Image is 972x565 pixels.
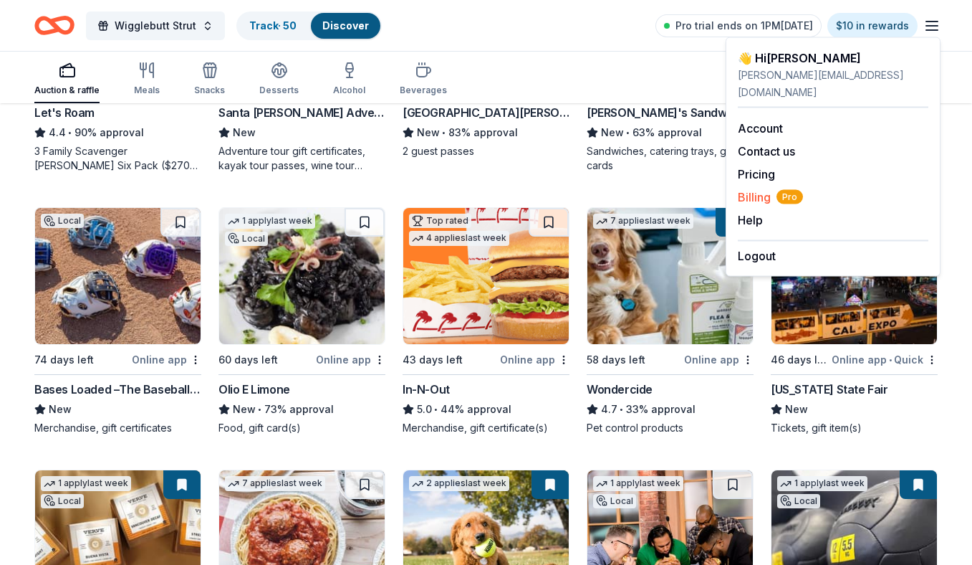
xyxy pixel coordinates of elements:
span: Pro [776,190,803,204]
div: 74 days left [34,351,94,369]
div: 63% approval [587,124,754,141]
div: Top rated [409,214,471,228]
div: Online app [500,351,569,369]
div: Adventure tour gift certificates, kayak tour passes, wine tour passes, and outdoor experience vou... [218,144,385,173]
a: Image for Olio E Limone1 applylast weekLocal60 days leftOnline appOlio E LimoneNew•73% approvalFo... [218,207,385,435]
span: • [620,404,623,415]
div: [GEOGRAPHIC_DATA][PERSON_NAME] [403,104,569,121]
div: 90% approval [34,124,201,141]
div: 1 apply last week [41,476,131,491]
div: Merchandise, gift certificate(s) [403,421,569,435]
div: 43 days left [403,351,463,369]
div: 33% approval [587,401,754,418]
a: Image for In-N-OutTop rated4 applieslast week43 days leftOnline appIn-N-Out5.0•44% approvalMercha... [403,207,569,435]
div: Online app [316,351,385,369]
a: Pro trial ends on 1PM[DATE] [655,14,822,37]
button: Auction & raffle [34,56,100,103]
button: Wigglebutt Strut [86,11,225,40]
div: 58 days left [587,351,645,369]
span: 4.4 [49,124,66,141]
div: Local [593,494,636,508]
a: Image for Wondercide7 applieslast week58 days leftOnline appWondercide4.7•33% approvalPet control... [587,207,754,435]
span: • [434,404,438,415]
div: Tickets, gift item(s) [771,421,938,435]
div: Auction & raffle [34,85,100,96]
div: 3 Family Scavenger [PERSON_NAME] Six Pack ($270 Value), 2 Date Night Scavenger [PERSON_NAME] Two ... [34,144,201,173]
div: Sandwiches, catering trays, gift cards [587,144,754,173]
div: [PERSON_NAME]'s Sandwiches [587,104,754,121]
div: Desserts [259,85,299,96]
button: Alcohol [333,56,365,103]
div: Alcohol [333,85,365,96]
div: Merchandise, gift certificates [34,421,201,435]
div: 2 applies last week [409,476,509,491]
a: Discover [322,19,369,32]
div: Local [41,214,84,228]
div: [PERSON_NAME][EMAIL_ADDRESS][DOMAIN_NAME] [738,67,928,101]
div: Local [777,494,820,508]
div: Olio E Limone [218,381,290,398]
a: Image for California State FairLocal46 days leftOnline app•Quick[US_STATE] State FairNewTickets, ... [771,207,938,435]
div: Meals [134,85,160,96]
a: Image for Bases Loaded –The Baseball and Softball SuperstoreLocal74 days leftOnline appBases Load... [34,207,201,435]
a: Pricing [738,167,775,181]
img: Image for Bases Loaded –The Baseball and Softball Superstore [35,208,201,344]
span: • [442,127,446,138]
span: 5.0 [417,401,432,418]
button: Help [738,212,763,229]
span: • [258,404,261,415]
div: Wondercide [587,381,653,398]
div: Snacks [194,85,225,96]
div: 73% approval [218,401,385,418]
div: 46 days left [771,351,829,369]
div: Local [41,494,84,508]
span: New [785,401,808,418]
button: BillingPro [738,189,803,206]
span: Pro trial ends on 1PM[DATE] [675,17,813,34]
a: Home [34,9,74,42]
div: 1 apply last week [777,476,867,491]
div: Santa [PERSON_NAME] Adventure Company [218,104,385,121]
a: Track· 50 [249,19,297,32]
a: Account [738,121,783,136]
div: 7 applies last week [593,214,693,229]
span: • [68,127,72,138]
div: 1 apply last week [593,476,683,491]
div: [US_STATE] State Fair [771,381,888,398]
span: New [417,124,440,141]
div: Food, gift card(s) [218,421,385,435]
span: New [233,401,256,418]
div: In-N-Out [403,381,450,398]
span: New [601,124,624,141]
span: New [233,124,256,141]
div: 2 guest passes [403,144,569,158]
div: Local [225,232,268,246]
span: • [889,354,892,366]
img: Image for In-N-Out [403,208,569,344]
button: Desserts [259,56,299,103]
span: Wigglebutt Strut [115,17,196,34]
div: 44% approval [403,401,569,418]
span: New [49,401,72,418]
div: 👋 Hi [PERSON_NAME] [738,49,928,67]
div: Pet control products [587,421,754,435]
button: Track· 50Discover [236,11,382,40]
div: 60 days left [218,351,278,369]
div: Let's Roam [34,104,95,121]
div: Beverages [400,85,447,96]
button: Snacks [194,56,225,103]
div: 4 applies last week [409,231,509,246]
span: • [626,127,630,138]
span: 4.7 [601,401,617,418]
button: Beverages [400,56,447,103]
img: Image for Olio E Limone [219,208,385,344]
div: Online app [132,351,201,369]
button: Meals [134,56,160,103]
button: Contact us [738,143,795,160]
div: Online app Quick [832,351,938,369]
div: 1 apply last week [225,214,315,229]
div: 7 applies last week [225,476,325,491]
span: Billing [738,189,803,206]
img: Image for Wondercide [587,208,753,344]
div: Online app [684,351,754,369]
